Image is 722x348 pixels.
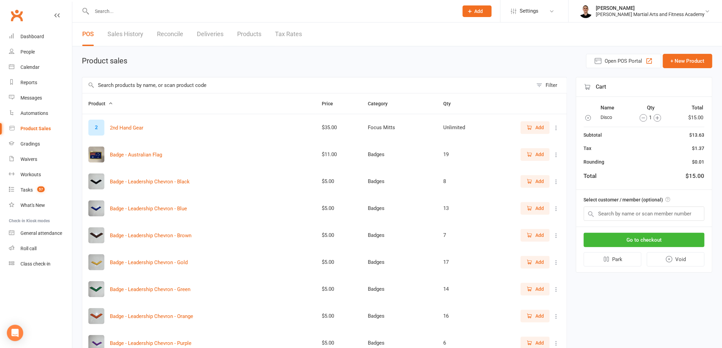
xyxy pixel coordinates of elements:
[322,179,356,184] div: $5.00
[443,101,458,106] span: Qty
[322,340,356,346] div: $5.00
[9,106,72,121] a: Automations
[368,125,431,131] div: Focus Mitts
[584,171,597,181] div: Total
[584,131,602,139] div: Subtotal
[443,152,481,157] div: 19
[443,286,481,292] div: 14
[20,246,37,251] div: Roll call
[596,11,705,17] div: [PERSON_NAME] Martial Arts and Fitness Academy
[88,200,104,216] img: View / update product image
[110,205,187,213] button: Badge - Leadership Chevron - Blue
[368,286,431,292] div: Badges
[586,54,661,68] button: Open POS Portal
[692,158,705,166] div: $0.01
[692,145,705,152] div: $1.37
[627,114,674,122] div: 1
[521,148,550,161] button: Add
[322,206,356,211] div: $5.00
[88,100,113,108] button: Product
[9,198,72,213] a: What's New
[322,152,356,157] div: $11.00
[368,179,431,184] div: Badges
[535,231,544,239] span: Add
[9,167,72,182] a: Workouts
[20,230,62,236] div: General attendance
[110,339,191,347] button: Badge - Leadership Chevron - Purple
[443,206,481,211] div: 13
[322,101,341,106] span: Price
[237,22,261,46] a: Products
[601,103,626,112] th: Name
[443,340,481,346] div: 6
[9,121,72,136] a: Product Sales
[107,22,143,46] a: Sales History
[110,258,188,267] button: Badge - Leadership Chevron - Gold
[443,259,481,265] div: 17
[20,126,51,131] div: Product Sales
[475,9,483,14] span: Add
[546,81,558,89] div: Filter
[368,259,431,265] div: Badges
[443,179,481,184] div: 8
[197,22,223,46] a: Deliveries
[9,44,72,60] a: People
[322,313,356,319] div: $5.00
[20,49,35,55] div: People
[322,259,356,265] div: $5.00
[535,124,544,131] span: Add
[20,95,42,101] div: Messages
[9,29,72,44] a: Dashboard
[20,202,45,208] div: What's New
[521,283,550,295] button: Add
[110,178,190,186] button: Badge - Leadership Chevron - Black
[88,173,104,190] img: View / update product image
[647,252,705,267] button: Void
[533,77,567,93] button: Filter
[20,64,40,70] div: Calendar
[521,121,550,134] button: Add
[443,100,458,108] button: Qty
[110,312,193,320] button: Badge - Leadership Chevron - Orange
[443,232,481,238] div: 7
[157,22,183,46] a: Reconcile
[110,124,143,132] button: 2nd Hand Gear
[9,136,72,152] a: Gradings
[576,77,712,97] div: Cart
[82,77,533,93] input: Search products by name, or scan product code
[368,100,395,108] button: Category
[368,101,395,106] span: Category
[20,34,44,39] div: Dashboard
[535,205,544,212] span: Add
[20,110,48,116] div: Automations
[9,152,72,167] a: Waivers
[88,308,104,324] img: View / update product image
[686,171,705,181] div: $15.00
[663,54,712,68] button: + New Product
[322,232,356,238] div: $5.00
[110,231,191,240] button: Badge - Leadership Chevron - Brown
[584,196,670,203] label: Select customer / member (optional)
[521,229,550,241] button: Add
[88,227,104,243] img: View / update product image
[626,103,675,112] th: Qty
[521,175,550,187] button: Add
[20,80,37,85] div: Reports
[690,131,705,139] div: $13.63
[9,60,72,75] a: Calendar
[601,113,626,122] td: Disco
[535,285,544,293] span: Add
[535,151,544,158] span: Add
[676,103,704,112] th: Total
[9,182,72,198] a: Tasks 57
[368,340,431,346] div: Badges
[88,101,113,106] span: Product
[463,5,492,17] button: Add
[520,3,538,19] span: Settings
[322,125,356,131] div: $35.00
[9,90,72,106] a: Messages
[20,261,50,267] div: Class check-in
[9,226,72,241] a: General attendance kiosk mode
[579,4,593,18] img: thumb_image1729140307.png
[20,156,37,162] div: Waivers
